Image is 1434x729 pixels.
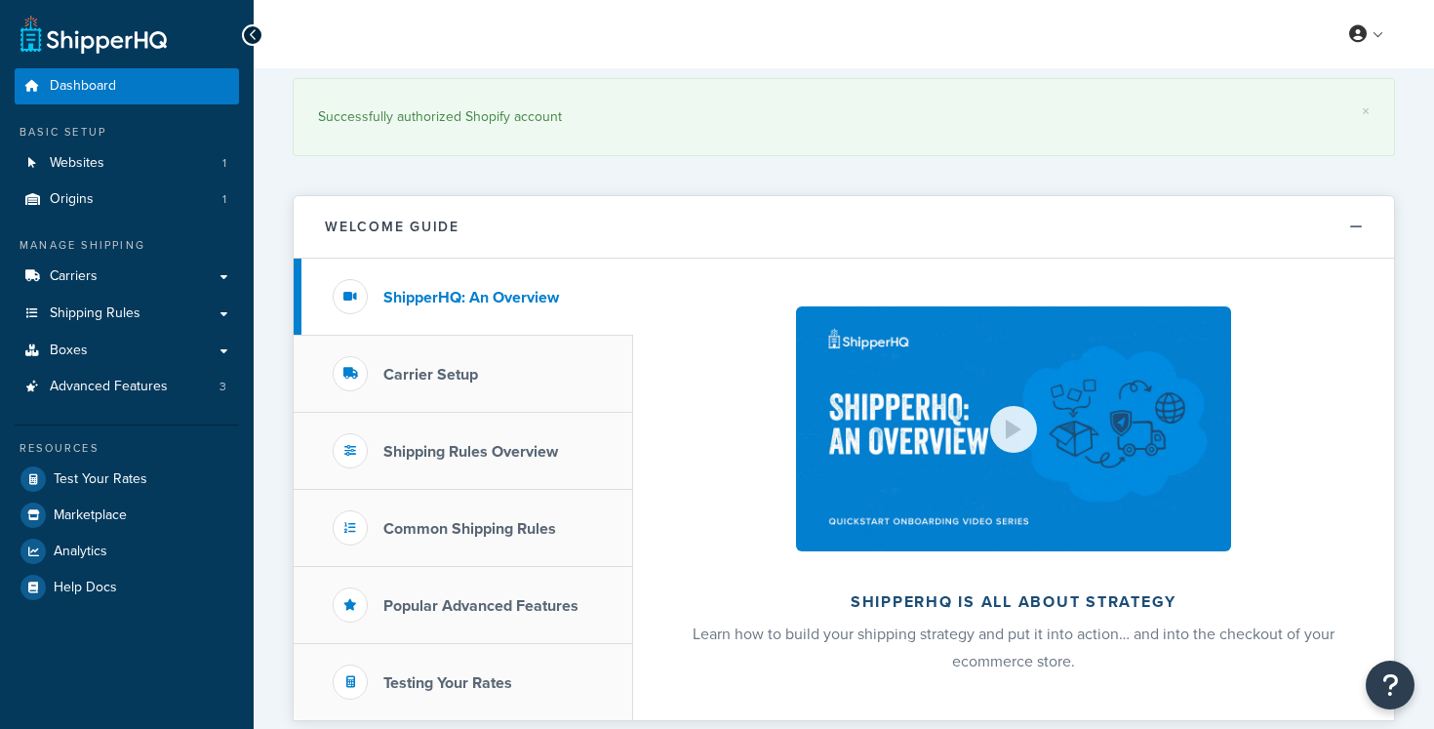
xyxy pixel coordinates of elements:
[15,440,239,457] div: Resources
[15,369,239,405] li: Advanced Features
[222,191,226,208] span: 1
[15,145,239,182] a: Websites1
[50,343,88,359] span: Boxes
[15,462,239,497] a: Test Your Rates
[15,259,239,295] a: Carriers
[796,306,1231,551] img: ShipperHQ is all about strategy
[383,674,512,692] h3: Testing Your Rates
[685,593,1342,611] h2: ShipperHQ is all about strategy
[54,544,107,560] span: Analytics
[294,196,1394,259] button: Welcome Guide
[15,145,239,182] li: Websites
[15,182,239,218] a: Origins1
[15,237,239,254] div: Manage Shipping
[15,333,239,369] a: Boxes
[15,124,239,141] div: Basic Setup
[50,155,104,172] span: Websites
[15,534,239,569] a: Analytics
[1366,661,1414,709] button: Open Resource Center
[383,366,478,384] h3: Carrier Setup
[54,507,127,524] span: Marketplace
[15,68,239,104] a: Dashboard
[383,289,559,306] h3: ShipperHQ: An Overview
[383,443,558,461] h3: Shipping Rules Overview
[50,379,168,395] span: Advanced Features
[15,570,239,605] a: Help Docs
[15,296,239,332] a: Shipping Rules
[318,103,1370,131] div: Successfully authorized Shopify account
[1362,103,1370,119] a: ×
[693,623,1334,672] span: Learn how to build your shipping strategy and put it into action… and into the checkout of your e...
[325,220,459,234] h2: Welcome Guide
[219,379,226,395] span: 3
[222,155,226,172] span: 1
[15,182,239,218] li: Origins
[383,597,578,615] h3: Popular Advanced Features
[15,498,239,533] a: Marketplace
[50,268,98,285] span: Carriers
[15,369,239,405] a: Advanced Features3
[383,520,556,538] h3: Common Shipping Rules
[54,580,117,596] span: Help Docs
[50,78,116,95] span: Dashboard
[50,305,140,322] span: Shipping Rules
[54,471,147,488] span: Test Your Rates
[50,191,94,208] span: Origins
